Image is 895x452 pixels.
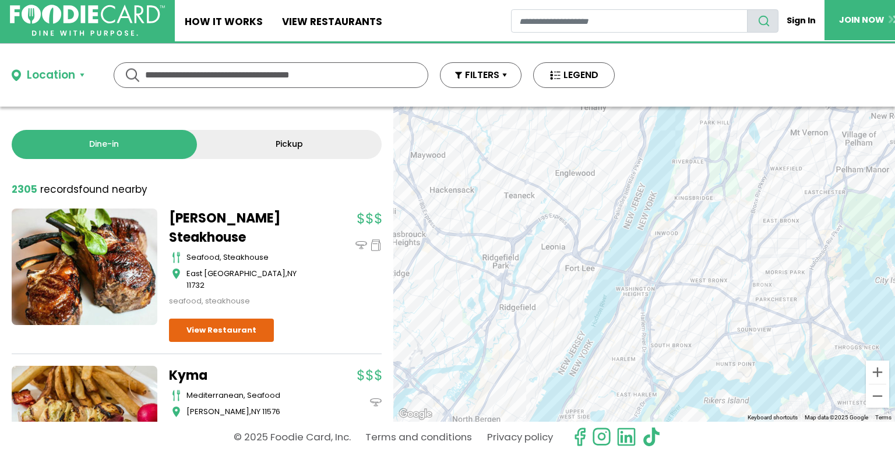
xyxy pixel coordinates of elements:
[805,414,868,421] span: Map data ©2025 Google
[12,182,37,196] strong: 2305
[172,268,181,280] img: map_icon.svg
[197,130,382,159] a: Pickup
[355,239,367,251] img: dinein_icon.svg
[778,9,824,32] a: Sign In
[186,390,315,401] div: mediterranean, seafood
[172,406,181,418] img: map_icon.svg
[12,67,84,84] button: Location
[169,209,315,247] a: [PERSON_NAME] Steakhouse
[866,384,889,408] button: Zoom out
[251,406,260,417] span: NY
[570,427,590,447] svg: check us out on facebook
[511,9,748,33] input: restaurant search
[370,239,382,251] img: pickup_icon.svg
[866,361,889,384] button: Zoom in
[186,268,286,279] span: East [GEOGRAPHIC_DATA]
[287,268,297,279] span: NY
[27,67,75,84] div: Location
[642,427,661,447] img: tiktok.svg
[186,406,249,417] span: [PERSON_NAME]
[10,5,165,36] img: FoodieCard; Eat, Drink, Save, Donate
[747,9,778,33] button: search
[365,427,472,447] a: Terms and conditions
[40,182,79,196] span: records
[262,406,280,417] span: 11576
[396,407,435,422] a: Open this area in Google Maps (opens a new window)
[186,280,205,291] span: 11732
[487,427,553,447] a: Privacy policy
[186,406,315,418] div: ,
[186,252,315,263] div: seafood, steakhouse
[533,62,615,88] button: LEGEND
[396,407,435,422] img: Google
[875,414,892,421] a: Terms
[172,390,181,401] img: cutlery_icon.svg
[169,319,274,342] a: View Restaurant
[186,268,315,291] div: ,
[12,130,197,159] a: Dine-in
[748,414,798,422] button: Keyboard shortcuts
[616,427,636,447] img: linkedin.svg
[169,295,315,307] div: seafood, steakhouse
[234,427,351,447] p: © 2025 Foodie Card, Inc.
[440,62,522,88] button: FILTERS
[370,397,382,408] img: dinein_icon.svg
[169,366,315,385] a: Kyma
[12,182,147,197] div: found nearby
[172,252,181,263] img: cutlery_icon.svg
